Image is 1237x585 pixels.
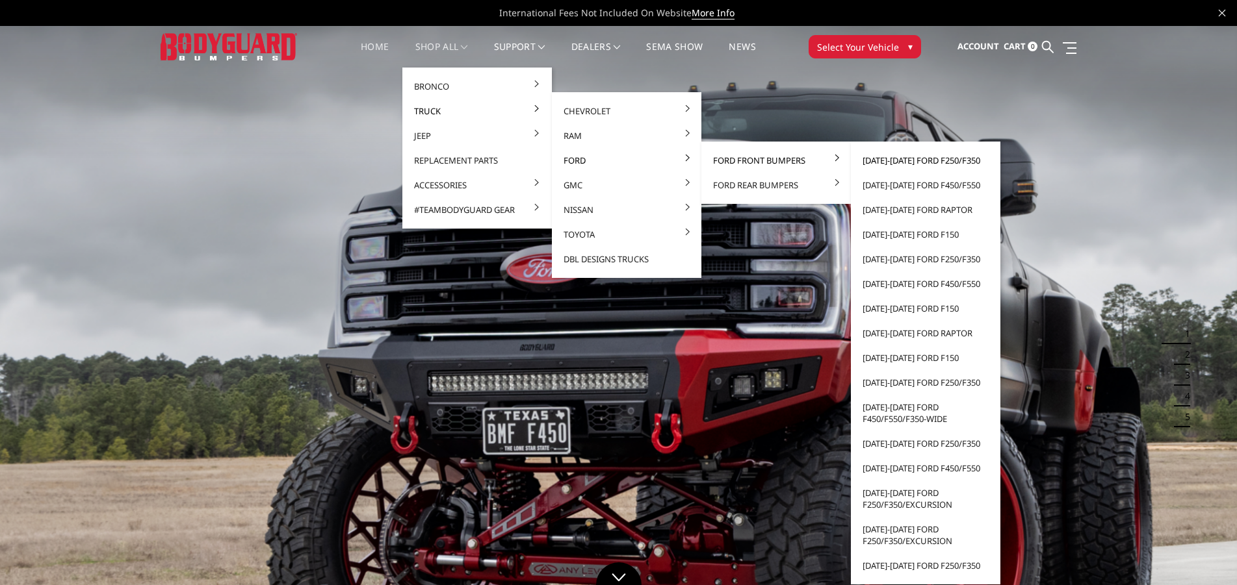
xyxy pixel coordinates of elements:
a: Truck [408,99,547,123]
span: Select Your Vehicle [817,40,899,54]
a: Click to Down [596,562,642,585]
a: Account [957,29,999,64]
a: [DATE]-[DATE] Ford F250/F350/Excursion [856,480,995,517]
button: 2 of 5 [1177,344,1190,365]
a: Ram [557,123,696,148]
a: Toyota [557,222,696,247]
a: News [729,42,755,68]
a: [DATE]-[DATE] Ford F450/F550 [856,173,995,197]
a: [DATE]-[DATE] Ford F250/F350 [856,370,995,395]
a: [DATE]-[DATE] Ford F150 [856,345,995,370]
a: shop all [415,42,468,68]
a: [DATE]-[DATE] Ford F450/F550 [856,271,995,296]
a: DBL Designs Trucks [557,247,696,271]
a: [DATE]-[DATE] Ford F250/F350 [856,148,995,173]
a: GMC [557,173,696,197]
span: ▾ [908,40,913,53]
a: [DATE]-[DATE] Ford F450/F550/F350-wide [856,395,995,431]
a: Ford Front Bumpers [707,148,846,173]
a: Ford [557,148,696,173]
a: Cart 0 [1004,29,1037,64]
a: [DATE]-[DATE] Ford F150 [856,296,995,321]
a: More Info [692,6,735,19]
img: BODYGUARD BUMPERS [161,33,297,60]
a: Bronco [408,74,547,99]
button: 1 of 5 [1177,323,1190,344]
a: Nissan [557,197,696,222]
a: Replacement Parts [408,148,547,173]
button: 5 of 5 [1177,406,1190,427]
a: SEMA Show [646,42,703,68]
a: Accessories [408,173,547,197]
button: Select Your Vehicle [809,35,921,58]
a: [DATE]-[DATE] Ford Raptor [856,321,995,345]
a: [DATE]-[DATE] Ford Raptor [856,197,995,222]
a: Chevrolet [557,99,696,123]
a: [DATE]-[DATE] Ford F250/F350/Excursion [856,517,995,553]
a: Home [361,42,389,68]
a: [DATE]-[DATE] Ford F150 [856,222,995,247]
span: Cart [1004,40,1026,52]
button: 4 of 5 [1177,386,1190,406]
a: #TeamBodyguard Gear [408,197,547,222]
span: 0 [1028,42,1037,51]
a: Jeep [408,123,547,148]
a: Dealers [571,42,621,68]
a: [DATE]-[DATE] Ford F250/F350 [856,247,995,271]
a: [DATE]-[DATE] Ford F450/F550 [856,456,995,480]
a: [DATE]-[DATE] Ford F250/F350 [856,431,995,456]
button: 3 of 5 [1177,365,1190,386]
span: Account [957,40,999,52]
a: Ford Rear Bumpers [707,173,846,197]
a: Support [494,42,545,68]
a: [DATE]-[DATE] Ford F250/F350 [856,553,995,578]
